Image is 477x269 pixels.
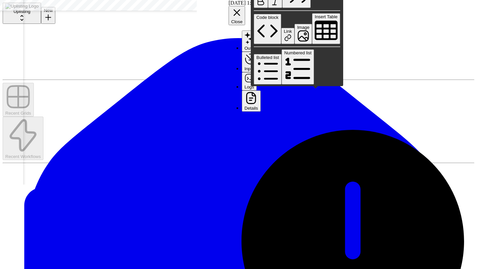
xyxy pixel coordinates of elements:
span: Insert Table [315,14,338,19]
button: Close [229,6,245,25]
button: Code block [254,14,281,44]
button: Workspace: Uplisting [3,3,41,24]
div: Palabras clave [78,39,105,43]
span: Close [231,19,242,24]
img: tab_keywords_by_traffic_grey.svg [71,38,76,44]
button: Insert Table [312,13,340,44]
img: tab_domain_overview_orange.svg [27,38,33,44]
button: Inputs [242,52,259,72]
span: Link [284,29,292,34]
button: Link [281,28,294,44]
button: Numbered list [282,49,314,84]
span: Uplisting [14,9,30,14]
img: website_grey.svg [11,17,16,23]
button: New [41,7,55,24]
button: Bulleted list [254,54,282,84]
span: Image [297,25,309,30]
div: v 4.0.25 [19,11,32,16]
button: Details [242,90,261,112]
div: Dominio: [DOMAIN_NAME] [17,17,74,23]
div: Dominio [35,39,51,43]
span: Numbered list [284,50,311,55]
span: Code block [256,15,279,20]
button: Logs [242,72,257,90]
img: logo_orange.svg [11,11,16,16]
button: Image [294,24,312,44]
span: Bulleted list [256,55,279,60]
button: Output [242,30,260,52]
